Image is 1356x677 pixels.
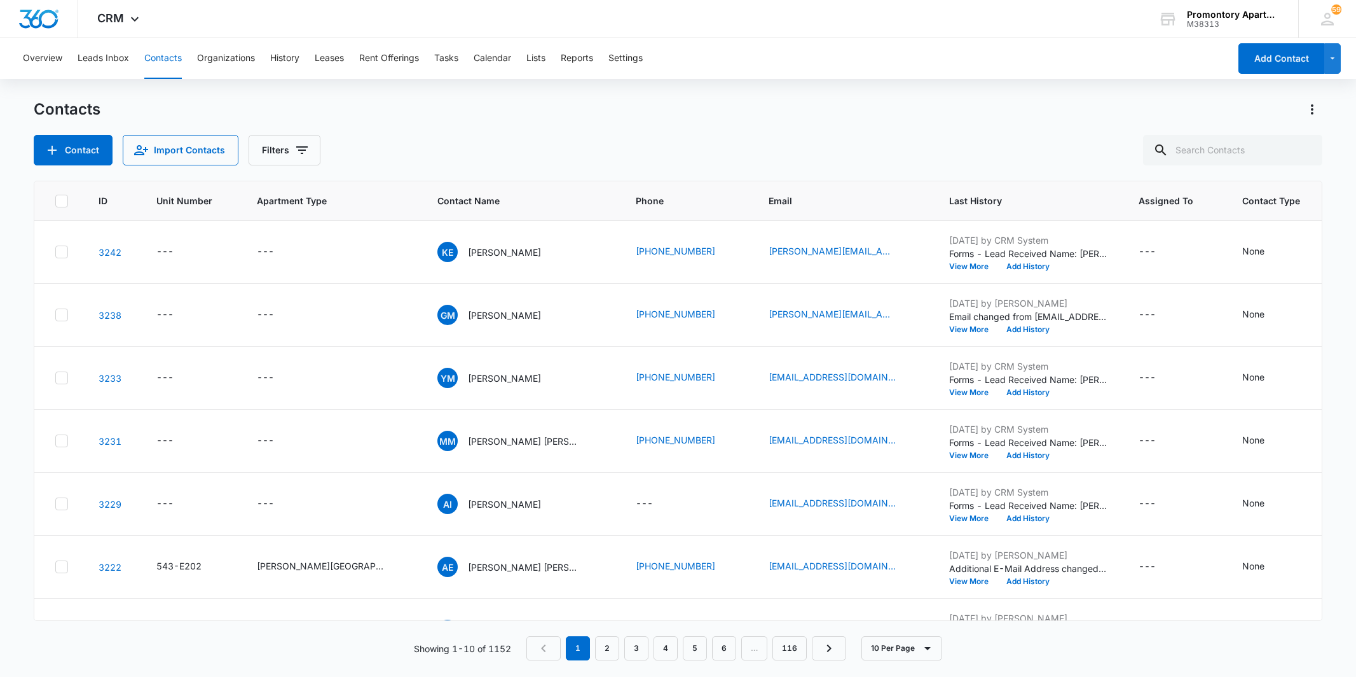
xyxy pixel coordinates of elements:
div: --- [257,496,274,512]
em: 1 [566,636,590,660]
p: [PERSON_NAME] [PERSON_NAME] [468,561,582,574]
span: Assigned To [1139,194,1193,207]
a: Page 6 [712,636,736,660]
p: Forms - Lead Received Name: [PERSON_NAME] [PERSON_NAME] Email: [EMAIL_ADDRESS][DOMAIN_NAME] Phone... [949,436,1108,449]
div: --- [1139,496,1156,512]
div: --- [257,370,274,386]
div: Email - kristin.murie@icloud.com - Select to Edit Field [769,244,919,260]
a: Navigate to contact details page for Kristin Eisenreich [99,247,121,258]
a: [EMAIL_ADDRESS][DOMAIN_NAME] [769,559,896,573]
button: Rent Offerings [359,38,419,79]
span: 59 [1331,4,1341,15]
span: GM [437,305,458,325]
button: Actions [1302,99,1322,120]
div: Unit Number - 543-E202 - Select to Edit Field [156,559,224,575]
p: [PERSON_NAME] [468,309,541,322]
div: None [1242,307,1264,321]
div: --- [257,307,274,323]
div: None [1242,370,1264,384]
h1: Contacts [34,100,100,119]
div: Contact Type - None - Select to Edit Field [1242,433,1287,449]
div: Phone - (970) 889-8090 - Select to Edit Field [636,370,738,386]
div: account id [1187,20,1280,29]
div: Email - aaronescamillap@gmail.com - Select to Edit Field [769,559,919,575]
p: [PERSON_NAME] [PERSON_NAME] [468,435,582,448]
div: --- [1139,307,1156,323]
nav: Pagination [526,636,846,660]
div: Email - olveda.gerardo18@gmail.com - Select to Edit Field [769,307,919,323]
span: ID [99,194,107,207]
button: Settings [608,38,643,79]
div: Unit Number - - Select to Edit Field [156,244,196,260]
div: Contact Type - None - Select to Edit Field [1242,307,1287,323]
div: account name [1187,10,1280,20]
div: --- [156,433,174,449]
a: Page 116 [772,636,807,660]
div: Assigned To - - Select to Edit Field [1139,370,1179,386]
a: [PHONE_NUMBER] [636,559,715,573]
div: --- [257,433,274,449]
div: Contact Name - Yvonne Merme - Select to Edit Field [437,368,564,388]
div: Assigned To - - Select to Edit Field [1139,559,1179,575]
button: Add Contact [34,135,113,165]
p: [PERSON_NAME] [468,246,541,259]
button: Add History [997,326,1058,333]
p: [DATE] by CRM System [949,485,1108,499]
p: [DATE] by [PERSON_NAME] [949,297,1108,310]
span: Contact Name [437,194,587,207]
span: KE [437,242,458,262]
div: Contact Name - Abril Ibarra - Select to Edit Field [437,494,564,514]
button: Add History [997,263,1058,270]
p: [DATE] by CRM System [949,359,1108,373]
a: [PHONE_NUMBER] [636,244,715,258]
p: Forms - Lead Received Name: [PERSON_NAME] Email: [PERSON_NAME][EMAIL_ADDRESS][PERSON_NAME][DOMAIN... [949,247,1108,260]
span: Last History [949,194,1090,207]
div: Phone - - Select to Edit Field [636,496,676,512]
a: Navigate to contact details page for Gerardo Mendoza [99,310,121,321]
a: [EMAIL_ADDRESS][DOMAIN_NAME] [769,496,896,510]
button: Add History [997,389,1058,396]
div: Unit Number - - Select to Edit Field [156,433,196,449]
span: Apartment Type [257,194,407,207]
a: [PHONE_NUMBER] [636,433,715,447]
span: Phone [636,194,720,207]
a: [EMAIL_ADDRESS][DOMAIN_NAME] [769,370,896,384]
span: Unit Number [156,194,226,207]
div: Apartment Type - - Select to Edit Field [257,496,297,512]
div: Contact Name - Maleka Murtuza Matcheswala - Select to Edit Field [437,431,605,451]
a: Page 4 [654,636,678,660]
a: [PHONE_NUMBER] [636,370,715,384]
p: [PERSON_NAME] [468,372,541,385]
div: Apartment Type - Estes Park - Select to Edit Field [257,559,407,575]
button: Add History [997,452,1058,459]
a: [PHONE_NUMBER] [636,307,715,321]
a: [PERSON_NAME][EMAIL_ADDRESS][PERSON_NAME][DOMAIN_NAME] [769,244,896,258]
button: History [270,38,299,79]
div: notifications count [1331,4,1341,15]
button: Leases [315,38,344,79]
div: Email - abrilibarra1919@gmail.com - Select to Edit Field [769,496,919,512]
div: Contact Type - None - Select to Edit Field [1242,559,1287,575]
div: --- [1139,370,1156,386]
div: 543-E202 [156,559,202,573]
div: None [1242,433,1264,447]
span: YM [437,368,458,388]
div: --- [156,244,174,260]
span: Contact Type [1242,194,1300,207]
button: View More [949,263,997,270]
a: Navigate to contact details page for Maleka Murtuza Matcheswala [99,436,121,447]
button: Add History [997,578,1058,585]
div: Apartment Type - - Select to Edit Field [257,370,297,386]
button: View More [949,515,997,522]
p: [DATE] by [PERSON_NAME] [949,548,1108,562]
div: [PERSON_NAME][GEOGRAPHIC_DATA] [257,559,384,573]
p: Forms - Lead Received Name: [PERSON_NAME] Email: [EMAIL_ADDRESS][DOMAIN_NAME] Phone: [PHONE_NUMBE... [949,373,1108,386]
button: Contacts [144,38,182,79]
a: Page 5 [683,636,707,660]
span: CRM [97,11,124,25]
p: [PERSON_NAME] [468,498,541,511]
div: --- [1139,559,1156,575]
div: --- [1139,244,1156,260]
p: [DATE] by [PERSON_NAME] [949,611,1108,625]
div: Apartment Type - - Select to Edit Field [257,433,297,449]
